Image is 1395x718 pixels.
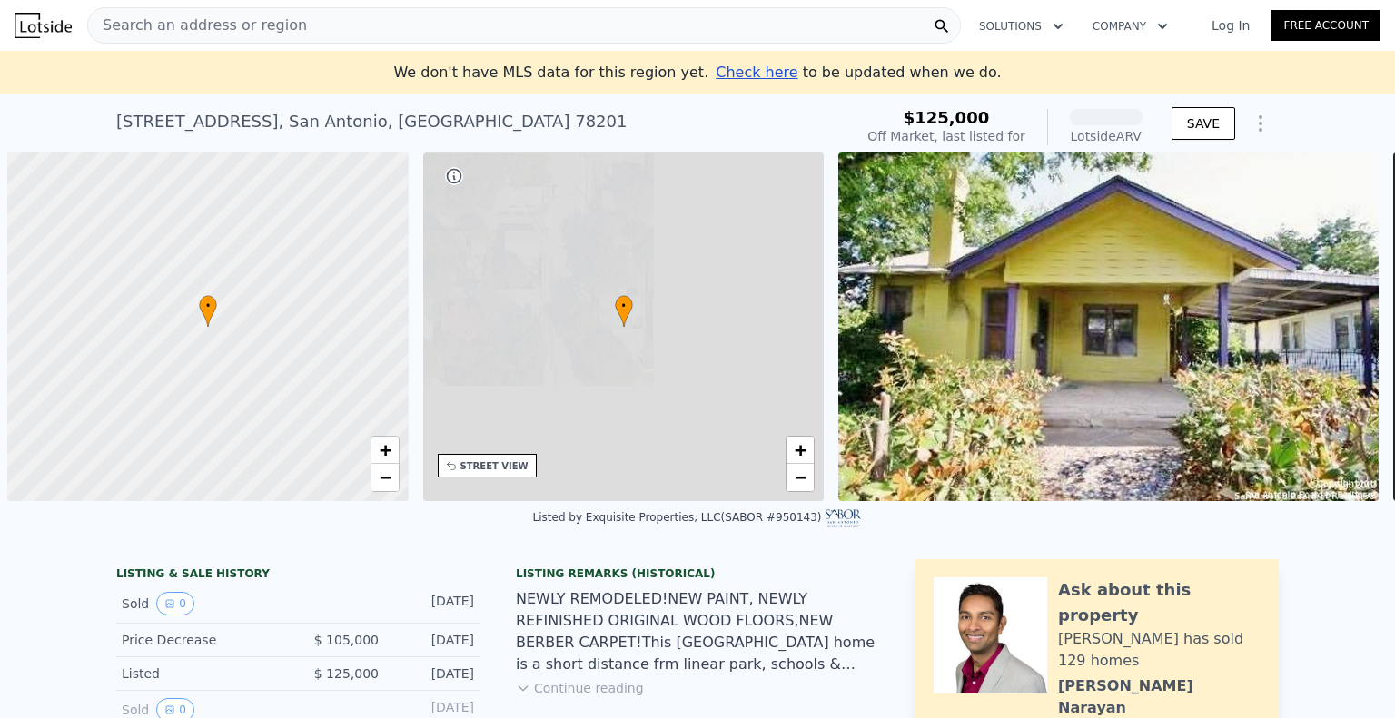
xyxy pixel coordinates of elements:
div: [DATE] [393,592,474,615]
span: Search an address or region [88,15,307,36]
a: Zoom out [787,464,814,491]
div: to be updated when we do. [716,62,1001,84]
div: We don't have MLS data for this region yet. [393,62,1001,84]
div: Ask about this property [1058,577,1261,628]
div: Off Market, last listed for [867,127,1025,145]
div: [PERSON_NAME] has sold 129 homes [1058,628,1261,672]
a: Zoom in [371,437,399,464]
span: + [379,438,391,461]
div: • [199,295,217,327]
button: Show Options [1242,105,1279,142]
img: Lotside [15,13,72,38]
button: Continue reading [516,679,644,697]
div: Price Decrease [122,631,283,649]
div: Listed by Exquisite Properties, LLC (SABOR #950143) [533,511,863,524]
div: • [615,295,633,327]
div: LISTING & SALE HISTORY [116,566,480,585]
span: $125,000 [904,108,990,127]
div: [STREET_ADDRESS] , San Antonio , [GEOGRAPHIC_DATA] 78201 [116,109,627,134]
button: SAVE [1172,107,1235,140]
span: Check here [716,64,797,81]
a: Zoom in [787,437,814,464]
div: STREET VIEW [460,459,529,473]
div: Listing Remarks (Historical) [516,566,879,581]
span: • [615,298,633,314]
span: + [795,438,806,461]
button: View historical data [156,592,194,615]
div: Listed [122,664,283,683]
div: Sold [122,592,283,615]
span: − [795,466,806,488]
img: Sale: 156278347 Parcel: 107006139 [838,152,1379,501]
button: Company [1078,10,1182,43]
a: Zoom out [371,464,399,491]
a: Log In [1190,16,1271,34]
span: $ 125,000 [314,666,379,681]
div: [DATE] [393,631,474,649]
a: Free Account [1271,10,1380,41]
div: [DATE] [393,664,474,683]
img: SABOR Logo [826,509,863,527]
button: Solutions [965,10,1078,43]
span: $ 105,000 [314,633,379,647]
div: NEWLY REMODELED!NEW PAINT, NEWLY REFINISHED ORIGINAL WOOD FLOORS,NEW BERBER CARPET!This [GEOGRAPH... [516,588,879,675]
div: Lotside ARV [1070,127,1143,145]
span: • [199,298,217,314]
span: − [379,466,391,488]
